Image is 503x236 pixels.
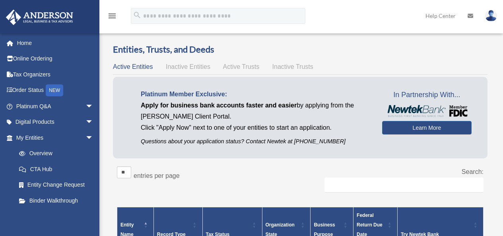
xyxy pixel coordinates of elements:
[134,172,180,179] label: entries per page
[11,146,97,162] a: Overview
[382,89,472,101] span: In Partnership With...
[11,161,101,177] a: CTA Hub
[4,10,76,25] img: Anderson Advisors Platinum Portal
[6,51,105,67] a: Online Ordering
[272,63,313,70] span: Inactive Trusts
[113,63,153,70] span: Active Entities
[85,130,101,146] span: arrow_drop_down
[11,209,101,224] a: My Blueprint
[223,63,260,70] span: Active Trusts
[46,84,63,96] div: NEW
[485,10,497,21] img: User Pic
[113,43,487,56] h3: Entities, Trusts, and Deeds
[6,35,105,51] a: Home
[6,66,105,82] a: Tax Organizers
[141,89,370,100] p: Platinum Member Exclusive:
[141,137,370,146] p: Questions about your application status? Contact Newtek at [PHONE_NUMBER]
[11,177,101,193] a: Entity Change Request
[141,102,297,109] span: Apply for business bank accounts faster and easier
[166,63,210,70] span: Inactive Entities
[11,193,101,209] a: Binder Walkthrough
[6,82,105,99] a: Order StatusNEW
[85,98,101,115] span: arrow_drop_down
[141,100,370,122] p: by applying from the [PERSON_NAME] Client Portal.
[85,114,101,131] span: arrow_drop_down
[6,130,101,146] a: My Entitiesarrow_drop_down
[107,11,117,21] i: menu
[107,14,117,21] a: menu
[6,114,105,130] a: Digital Productsarrow_drop_down
[386,105,468,117] img: NewtekBankLogoSM.png
[6,98,105,114] a: Platinum Q&Aarrow_drop_down
[462,168,484,175] label: Search:
[141,122,370,133] p: Click "Apply Now" next to one of your entities to start an application.
[382,121,472,135] a: Learn More
[133,11,142,20] i: search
